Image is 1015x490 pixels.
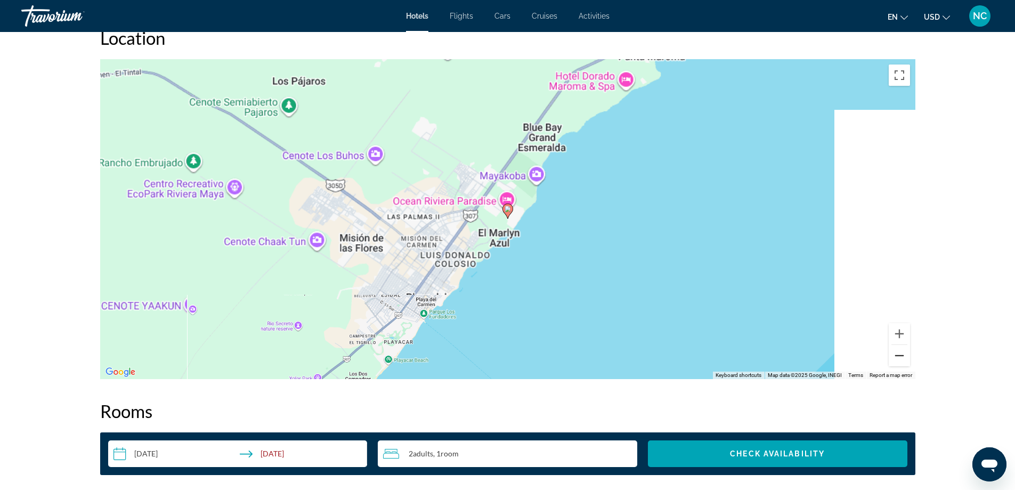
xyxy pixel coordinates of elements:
button: Change language [888,9,908,25]
a: Travorium [21,2,128,30]
button: Travelers: 2 adults, 0 children [378,440,637,467]
h2: Location [100,27,915,49]
span: en [888,13,898,21]
span: Room [441,449,459,458]
span: Check Availability [730,449,825,458]
span: 2 [409,449,433,458]
button: Keyboard shortcuts [716,372,761,379]
span: Adults [413,449,433,458]
button: User Menu [966,5,994,27]
div: Search widget [108,440,907,467]
iframe: Button to launch messaging window [972,447,1006,481]
button: Zoom in [889,323,910,344]
span: NC [973,11,987,21]
button: Toggle fullscreen view [889,65,910,86]
span: Map data ©2025 Google, INEGI [768,372,842,378]
a: Terms (opens in new tab) [848,372,863,378]
h2: Rooms [100,400,915,422]
a: Report a map error [870,372,912,378]
a: Cars [494,12,510,20]
button: Zoom out [889,345,910,366]
a: Activities [579,12,610,20]
img: Google [103,365,138,379]
button: Check-in date: Oct 19, 2025 Check-out date: Oct 26, 2025 [108,440,368,467]
button: Check Availability [648,440,907,467]
span: , 1 [433,449,459,458]
a: Hotels [406,12,428,20]
a: Flights [450,12,473,20]
a: Open this area in Google Maps (opens a new window) [103,365,138,379]
span: USD [924,13,940,21]
button: Change currency [924,9,950,25]
a: Cruises [532,12,557,20]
